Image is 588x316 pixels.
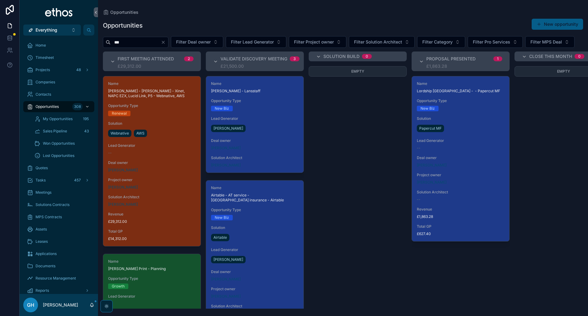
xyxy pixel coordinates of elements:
span: Reports [36,288,49,293]
a: MPS Contracts [23,211,94,223]
span: Lead Generator [211,116,299,121]
a: Name[PERSON_NAME] - LansstaffOpportunity TypeNew BizLead Generator[PERSON_NAME]Deal owner[PERSON_... [206,76,304,173]
span: £29,312.00 [108,219,196,224]
span: Applications [36,251,57,256]
a: Lost Opportunities [31,150,94,161]
span: Lost Opportunities [43,153,74,158]
span: Project owner [417,173,504,177]
a: Applications [23,248,94,259]
span: Lead Generator [417,138,504,143]
span: Won Opportunities [43,141,75,146]
button: Select Button [226,36,286,48]
span: Filter Solution Architect [354,39,402,45]
button: Select Button [417,36,465,48]
a: Documents [23,261,94,272]
a: [PERSON_NAME] [211,256,246,263]
span: Filter Lead Generator [231,39,274,45]
span: Documents [36,264,55,268]
span: Lead Generator [108,143,196,148]
button: Clear [161,40,168,45]
span: Opportunities [36,104,59,109]
button: Select Button [23,25,81,36]
div: 457 [72,177,83,184]
span: Meetings [36,190,51,195]
div: £29,312.00 [118,64,194,69]
span: Solution [211,225,299,230]
a: Quotes [23,162,94,173]
span: Name [211,185,299,190]
div: 1 [497,56,499,61]
span: Assets [36,227,47,232]
span: Name [211,81,299,86]
a: Contacts [23,89,94,100]
span: £627.40 [417,231,504,236]
img: App logo [45,7,73,17]
span: -- [417,146,420,150]
a: [PERSON_NAME] [211,125,246,132]
span: Contacts [36,92,51,97]
div: New Biz [420,106,435,111]
div: 48 [74,66,83,74]
span: Validate Discovery Meeting [221,56,287,62]
button: Select Button [525,36,575,48]
span: Deal owner [211,269,299,274]
a: [PERSON_NAME] [108,168,138,173]
div: scrollable content [20,36,98,294]
span: Home [36,43,46,48]
a: [PERSON_NAME] [108,185,138,190]
a: Reports [23,285,94,296]
span: Opportunity Type [211,207,299,212]
span: [PERSON_NAME] - Lansstaff [211,89,299,93]
span: AWS [136,131,145,136]
span: Total GP [108,229,196,234]
span: Name [417,81,504,86]
span: First Meeting Attended [118,56,174,62]
div: 43 [82,128,91,135]
span: Webnative [111,131,129,136]
div: £21,500.00 [221,64,300,69]
div: New Biz [215,215,229,220]
a: Resource Management [23,273,94,284]
a: Assets [23,224,94,235]
a: [PERSON_NAME] [417,163,447,168]
span: Filter Category [422,39,453,45]
a: NameLordship [GEOGRAPHIC_DATA] - - Papercut MFOpportunity TypeNew BizSolutionPapercut MFLead Gene... [412,76,510,242]
span: Project owner [211,287,299,291]
span: Leases [36,239,48,244]
span: [PERSON_NAME] [211,277,241,282]
span: Project owner [108,177,196,182]
span: Solution Architect [108,195,196,200]
button: New opportunity [532,19,583,30]
span: GH [27,301,34,309]
div: £1,863.28 [426,64,502,69]
a: Companies [23,77,94,88]
div: Growth [112,284,125,289]
span: Name [108,81,196,86]
span: Resource Management [36,276,76,281]
span: [PERSON_NAME] [211,163,241,168]
span: Opportunity Type [417,98,504,103]
span: Everything [36,27,57,33]
span: [PERSON_NAME] - [PERSON_NAME] - Xinet, NAPC EZX, Lucid Link, P5 - Webnative, AWS [108,89,196,98]
span: [PERSON_NAME] [108,202,138,207]
span: Quotes [36,166,48,170]
span: Papercut MF [419,126,442,131]
a: Solutions Contracts [23,199,94,210]
a: [PERSON_NAME] [417,180,447,185]
div: 2 [188,56,190,61]
span: Companies [36,80,55,85]
a: Sales Pipeline43 [31,126,94,137]
span: Name [108,259,196,264]
div: 3 [293,56,296,61]
span: Opportunity Type [211,98,299,103]
a: Timesheet [23,52,94,63]
button: Select Button [289,36,346,48]
a: Home [23,40,94,51]
a: Opportunities308 [23,101,94,112]
div: Renewal [112,111,127,116]
span: Solution [108,121,196,126]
